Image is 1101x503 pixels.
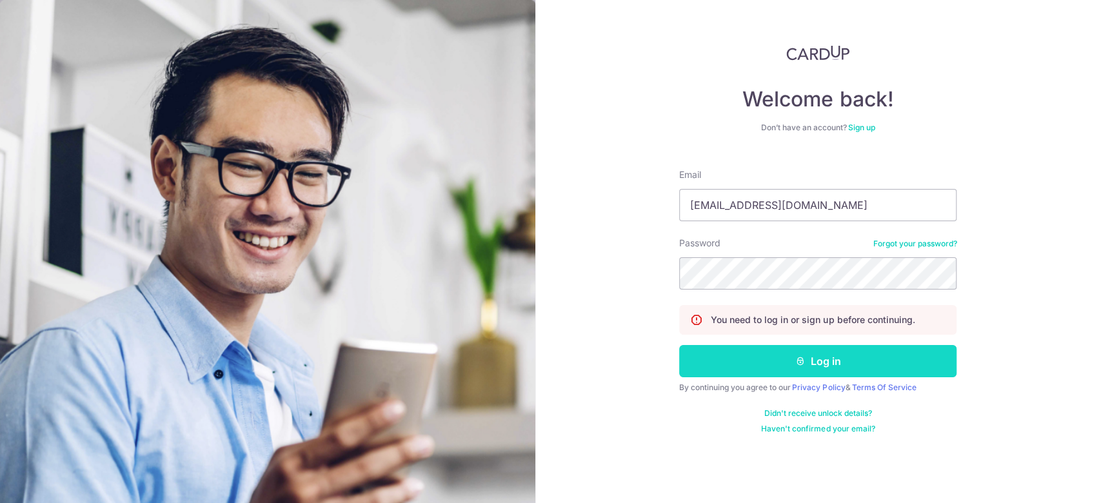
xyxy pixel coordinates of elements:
[764,408,872,419] a: Didn't receive unlock details?
[679,345,957,377] button: Log in
[679,86,957,112] h4: Welcome back!
[851,382,916,392] a: Terms Of Service
[786,45,849,61] img: CardUp Logo
[679,189,957,221] input: Enter your Email
[679,123,957,133] div: Don’t have an account?
[679,168,701,181] label: Email
[679,237,720,250] label: Password
[711,313,915,326] p: You need to log in or sign up before continuing.
[848,123,875,132] a: Sign up
[873,239,957,249] a: Forgot your password?
[792,382,845,392] a: Privacy Policy
[679,382,957,393] div: By continuing you agree to our &
[761,424,875,434] a: Haven't confirmed your email?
